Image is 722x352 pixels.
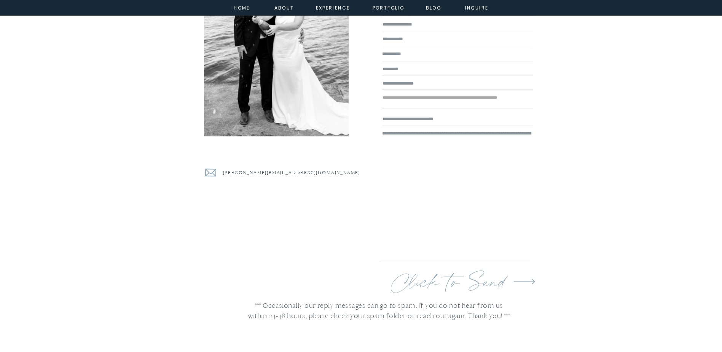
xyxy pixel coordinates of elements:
h3: *** Occasionally our reply messages can go to spam. If you do not hear from us within 24-48 hours... [245,301,513,318]
a: portfolio [372,4,405,11]
a: about [274,4,292,11]
a: Blog [420,4,448,11]
a: [PERSON_NAME][EMAIL_ADDRESS][DOMAIN_NAME] [223,168,364,178]
a: home [232,4,252,11]
a: Click to Send [391,268,518,291]
a: inquire [463,4,491,11]
a: experience [316,4,347,11]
